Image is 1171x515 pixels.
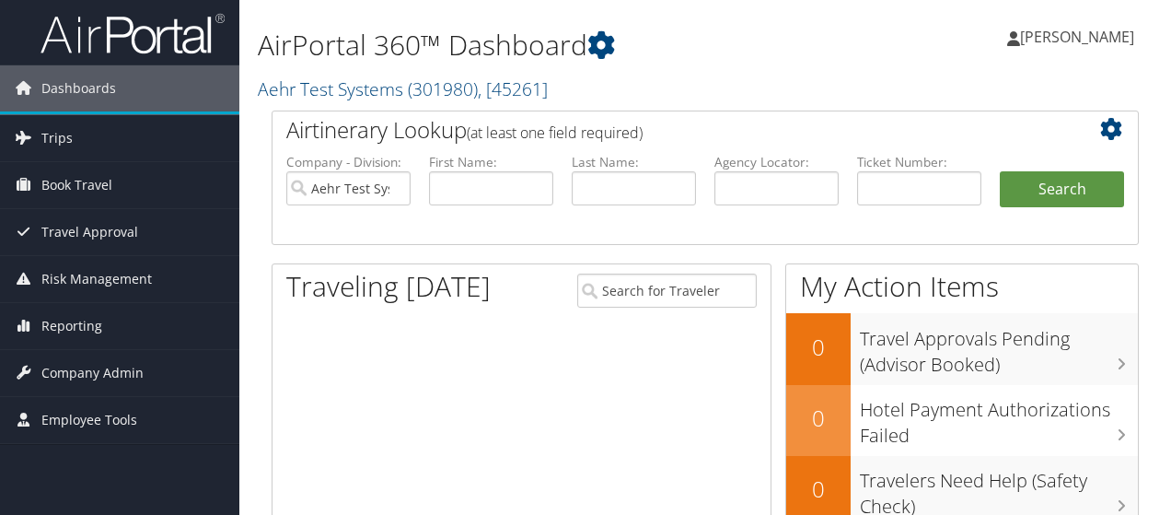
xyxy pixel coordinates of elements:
[1007,9,1153,64] a: [PERSON_NAME]
[857,153,981,171] label: Ticket Number:
[572,153,696,171] label: Last Name:
[860,388,1138,449] h3: Hotel Payment Authorizations Failed
[786,474,851,505] h2: 0
[786,403,851,434] h2: 0
[41,397,137,443] span: Employee Tools
[41,303,102,349] span: Reporting
[41,209,138,255] span: Travel Approval
[41,162,112,208] span: Book Travel
[786,385,1138,456] a: 0Hotel Payment Authorizations Failed
[860,317,1138,378] h3: Travel Approvals Pending (Advisor Booked)
[286,153,411,171] label: Company - Division:
[478,76,548,101] span: , [ 45261 ]
[786,332,851,363] h2: 0
[786,313,1138,384] a: 0Travel Approvals Pending (Advisor Booked)
[286,114,1052,146] h2: Airtinerary Lookup
[1000,171,1124,208] button: Search
[258,26,854,64] h1: AirPortal 360™ Dashboard
[41,350,144,396] span: Company Admin
[41,65,116,111] span: Dashboards
[577,274,758,308] input: Search for Traveler
[408,76,478,101] span: ( 301980 )
[41,115,73,161] span: Trips
[714,153,839,171] label: Agency Locator:
[429,153,553,171] label: First Name:
[286,267,491,306] h1: Traveling [DATE]
[41,256,152,302] span: Risk Management
[258,76,548,101] a: Aehr Test Systems
[467,123,643,143] span: (at least one field required)
[41,12,225,55] img: airportal-logo.png
[786,267,1138,306] h1: My Action Items
[1020,27,1134,47] span: [PERSON_NAME]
